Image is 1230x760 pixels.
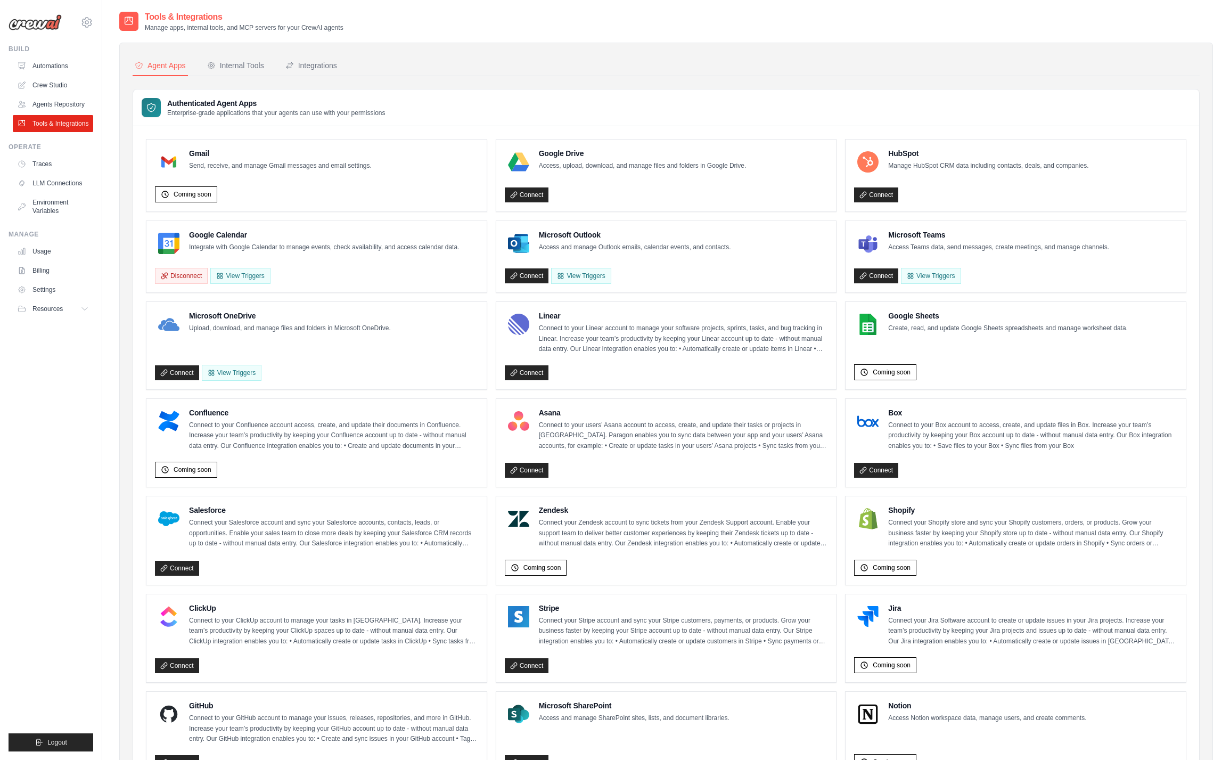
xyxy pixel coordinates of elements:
img: ClickUp Logo [158,606,179,627]
p: Integrate with Google Calendar to manage events, check availability, and access calendar data. [189,242,459,253]
p: Connect to your Confluence account access, create, and update their documents in Confluence. Incr... [189,420,478,452]
p: Connect to your Box account to access, create, and update files in Box. Increase your team’s prod... [888,420,1177,452]
a: Usage [13,243,93,260]
p: Manage apps, internal tools, and MCP servers for your CrewAI agents [145,23,343,32]
img: Confluence Logo [158,411,179,432]
h4: Stripe [539,603,828,614]
img: Stripe Logo [508,606,529,627]
p: Send, receive, and manage Gmail messages and email settings. [189,161,372,171]
img: Microsoft OneDrive Logo [158,314,179,335]
img: Linear Logo [508,314,529,335]
a: Connect [854,187,898,202]
p: Manage HubSpot CRM data including contacts, deals, and companies. [888,161,1088,171]
button: Resources [13,300,93,317]
h4: GitHub [189,700,478,711]
img: Microsoft Teams Logo [857,233,879,254]
span: Logout [47,738,67,747]
div: Build [9,45,93,53]
img: HubSpot Logo [857,151,879,173]
a: Settings [13,281,93,298]
div: Internal Tools [207,60,264,71]
p: Connect to your GitHub account to manage your issues, releases, repositories, and more in GitHub.... [189,713,478,745]
img: Box Logo [857,411,879,432]
h4: Linear [539,310,828,321]
p: Access Notion workspace data, manage users, and create comments. [888,713,1086,724]
a: Billing [13,262,93,279]
h4: Google Sheets [888,310,1128,321]
p: Access and manage Outlook emails, calendar events, and contacts. [539,242,731,253]
h2: Tools & Integrations [145,11,343,23]
: View Triggers [551,268,611,284]
a: Environment Variables [13,194,93,219]
a: Traces [13,156,93,173]
a: Connect [505,268,549,283]
a: LLM Connections [13,175,93,192]
h4: Shopify [888,505,1177,516]
img: Jira Logo [857,606,879,627]
img: Google Calendar Logo [158,233,179,254]
a: Tools & Integrations [13,115,93,132]
h4: Microsoft Outlook [539,230,731,240]
p: Access Teams data, send messages, create meetings, and manage channels. [888,242,1109,253]
p: Connect your Stripe account and sync your Stripe customers, payments, or products. Grow your busi... [539,616,828,647]
img: Shopify Logo [857,508,879,529]
span: Resources [32,305,63,313]
button: Internal Tools [205,56,266,76]
a: Connect [505,463,549,478]
img: Asana Logo [508,411,529,432]
img: Microsoft Outlook Logo [508,233,529,254]
a: Connect [505,187,549,202]
h4: Box [888,407,1177,418]
button: Integrations [283,56,339,76]
h4: Gmail [189,148,372,159]
p: Connect your Zendesk account to sync tickets from your Zendesk Support account. Enable your suppo... [539,518,828,549]
: View Triggers [901,268,961,284]
span: Coming soon [873,563,911,572]
h4: ClickUp [189,603,478,614]
div: Agent Apps [135,60,186,71]
h4: Salesforce [189,505,478,516]
a: Connect [505,365,549,380]
a: Connect [155,365,199,380]
: View Triggers [202,365,261,381]
img: GitHub Logo [158,704,179,725]
p: Connect your Jira Software account to create or update issues in your Jira projects. Increase you... [888,616,1177,647]
h4: Zendesk [539,505,828,516]
a: Crew Studio [13,77,93,94]
p: Access and manage SharePoint sites, lists, and document libraries. [539,713,729,724]
h4: Microsoft OneDrive [189,310,391,321]
h4: Notion [888,700,1086,711]
p: Create, read, and update Google Sheets spreadsheets and manage worksheet data. [888,323,1128,334]
h4: Jira [888,603,1177,614]
img: Zendesk Logo [508,508,529,529]
h4: Google Calendar [189,230,459,240]
p: Enterprise-grade applications that your agents can use with your permissions [167,109,386,117]
h4: Confluence [189,407,478,418]
h3: Authenticated Agent Apps [167,98,386,109]
p: Upload, download, and manage files and folders in Microsoft OneDrive. [189,323,391,334]
a: Connect [854,268,898,283]
a: Automations [13,58,93,75]
img: Google Sheets Logo [857,314,879,335]
div: Integrations [285,60,337,71]
img: Google Drive Logo [508,151,529,173]
div: Manage [9,230,93,239]
span: Coming soon [523,563,561,572]
h4: HubSpot [888,148,1088,159]
span: Coming soon [174,465,211,474]
a: Connect [854,463,898,478]
h4: Asana [539,407,828,418]
p: Connect your Shopify store and sync your Shopify customers, orders, or products. Grow your busine... [888,518,1177,549]
h4: Google Drive [539,148,747,159]
div: Operate [9,143,93,151]
a: Agents Repository [13,96,93,113]
img: Gmail Logo [158,151,179,173]
p: Connect to your Linear account to manage your software projects, sprints, tasks, and bug tracking... [539,323,828,355]
span: Coming soon [873,661,911,669]
img: Notion Logo [857,704,879,725]
h4: Microsoft Teams [888,230,1109,240]
p: Connect your Salesforce account and sync your Salesforce accounts, contacts, leads, or opportunit... [189,518,478,549]
button: Logout [9,733,93,751]
p: Connect to your users’ Asana account to access, create, and update their tasks or projects in [GE... [539,420,828,452]
a: Connect [505,658,549,673]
